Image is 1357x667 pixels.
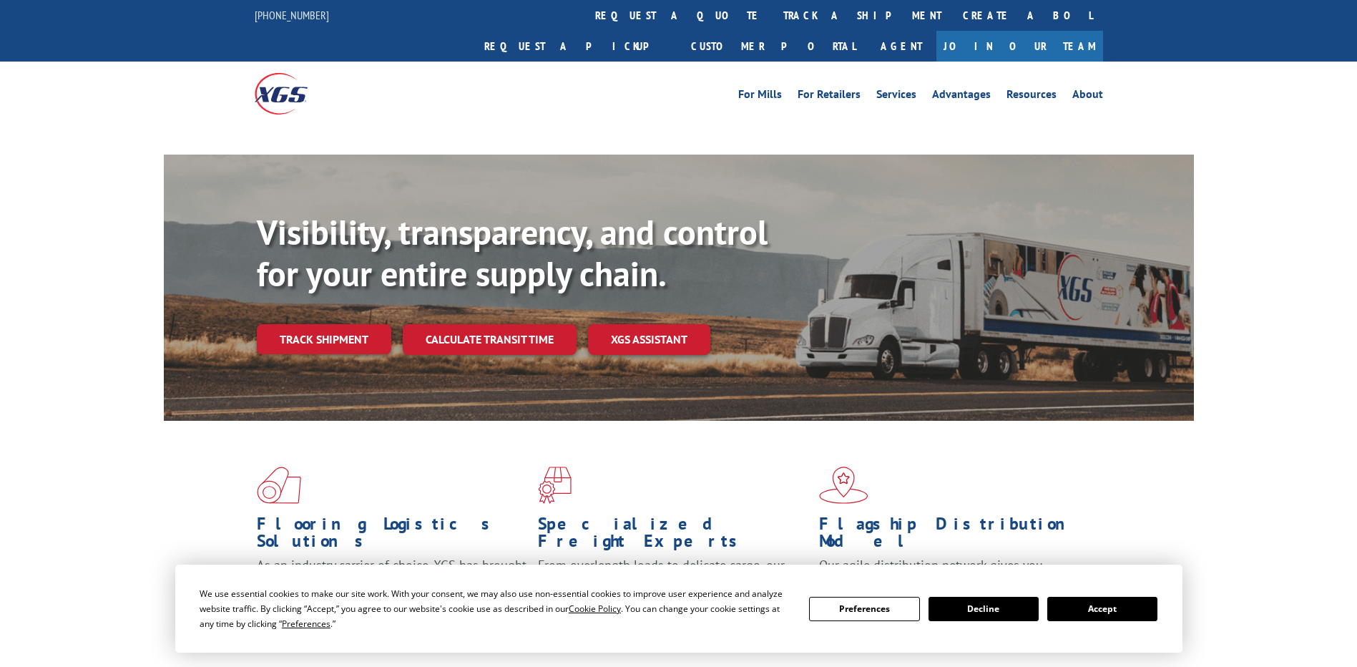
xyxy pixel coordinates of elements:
[538,467,572,504] img: xgs-icon-focused-on-flooring-red
[257,467,301,504] img: xgs-icon-total-supply-chain-intelligence-red
[1006,89,1057,104] a: Resources
[680,31,866,62] a: Customer Portal
[474,31,680,62] a: Request a pickup
[257,210,768,296] b: Visibility, transparency, and control for your entire supply chain.
[809,597,919,621] button: Preferences
[200,586,792,631] div: We use essential cookies to make our site work. With your consent, we may also use non-essential ...
[569,603,621,615] span: Cookie Policy
[738,89,782,104] a: For Mills
[538,515,808,557] h1: Specialized Freight Experts
[1072,89,1103,104] a: About
[403,324,577,355] a: Calculate transit time
[257,557,526,608] span: As an industry carrier of choice, XGS has brought innovation and dedication to flooring logistics...
[798,89,861,104] a: For Retailers
[819,515,1089,557] h1: Flagship Distribution Model
[876,89,916,104] a: Services
[257,515,527,557] h1: Flooring Logistics Solutions
[866,31,936,62] a: Agent
[255,8,329,22] a: [PHONE_NUMBER]
[929,597,1039,621] button: Decline
[819,467,868,504] img: xgs-icon-flagship-distribution-model-red
[588,324,710,355] a: XGS ASSISTANT
[175,565,1182,653] div: Cookie Consent Prompt
[282,618,330,630] span: Preferences
[538,557,808,620] p: From overlength loads to delicate cargo, our experienced staff knows the best way to move your fr...
[257,324,391,354] a: Track shipment
[936,31,1103,62] a: Join Our Team
[1047,597,1157,621] button: Accept
[932,89,991,104] a: Advantages
[819,557,1082,590] span: Our agile distribution network gives you nationwide inventory management on demand.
